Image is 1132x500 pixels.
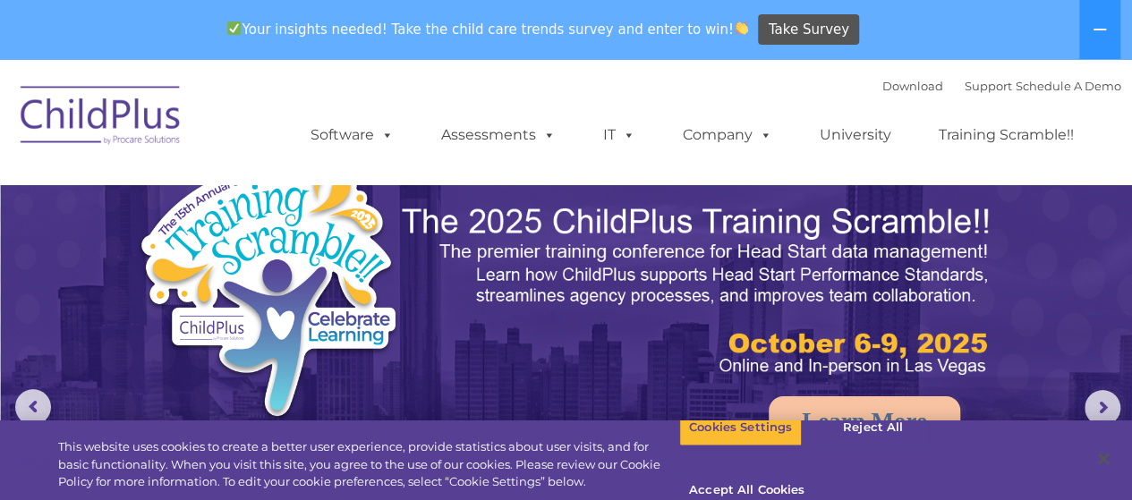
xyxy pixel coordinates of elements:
[769,14,849,46] span: Take Survey
[769,396,960,446] a: Learn More
[58,438,679,491] div: This website uses cookies to create a better user experience, provide statistics about user visit...
[758,14,859,46] a: Take Survey
[965,79,1012,93] a: Support
[1084,439,1123,479] button: Close
[227,21,241,35] img: ✅
[585,117,653,153] a: IT
[293,117,412,153] a: Software
[1016,79,1121,93] a: Schedule A Demo
[679,409,802,446] button: Cookies Settings
[882,79,943,93] a: Download
[423,117,574,153] a: Assessments
[735,21,748,35] img: 👏
[665,117,790,153] a: Company
[921,117,1092,153] a: Training Scramble!!
[12,73,191,163] img: ChildPlus by Procare Solutions
[249,118,303,131] span: Last name
[882,79,1121,93] font: |
[220,12,756,47] span: Your insights needed! Take the child care trends survey and enter to win!
[817,409,929,446] button: Reject All
[249,191,325,205] span: Phone number
[802,117,909,153] a: University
